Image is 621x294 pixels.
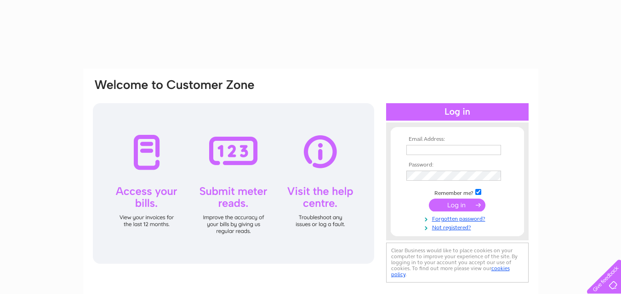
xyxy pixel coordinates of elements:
[406,222,511,231] a: Not registered?
[404,136,511,143] th: Email Address:
[406,214,511,222] a: Forgotten password?
[404,188,511,197] td: Remember me?
[404,162,511,168] th: Password:
[429,199,485,211] input: Submit
[391,265,510,277] a: cookies policy
[386,243,529,283] div: Clear Business would like to place cookies on your computer to improve your experience of the sit...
